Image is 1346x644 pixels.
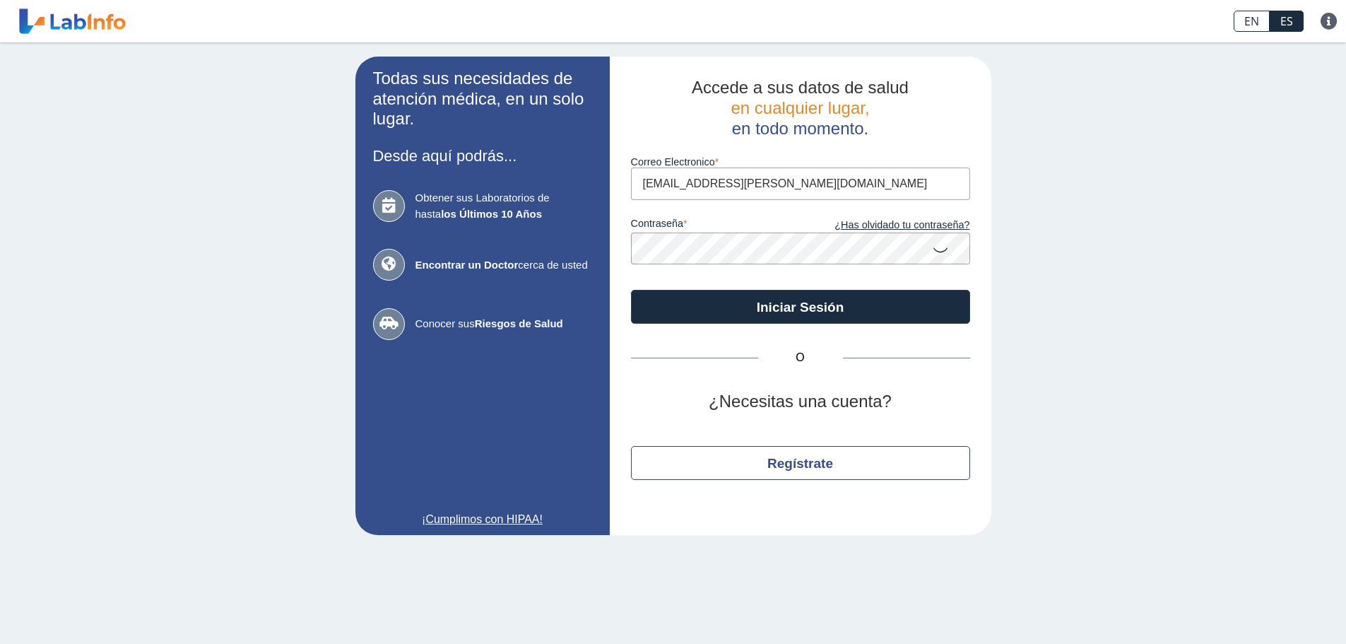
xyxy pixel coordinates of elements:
span: O [758,349,843,366]
h3: Desde aquí podrás... [373,147,592,165]
a: ES [1270,11,1304,32]
label: Correo Electronico [631,156,970,168]
h2: ¿Necesitas una cuenta? [631,392,970,412]
span: Conocer sus [415,316,592,332]
span: cerca de usted [415,257,592,274]
span: en todo momento. [732,119,868,138]
b: Encontrar un Doctor [415,259,519,271]
b: Riesgos de Salud [475,317,563,329]
button: Regístrate [631,446,970,480]
b: los Últimos 10 Años [441,208,542,220]
a: EN [1234,11,1270,32]
button: Iniciar Sesión [631,290,970,324]
span: Accede a sus datos de salud [692,78,909,97]
span: en cualquier lugar, [731,98,869,117]
a: ¡Cumplimos con HIPAA! [373,511,592,528]
label: contraseña [631,218,801,233]
a: ¿Has olvidado tu contraseña? [801,218,970,233]
h2: Todas sus necesidades de atención médica, en un solo lugar. [373,69,592,129]
span: Obtener sus Laboratorios de hasta [415,190,592,222]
